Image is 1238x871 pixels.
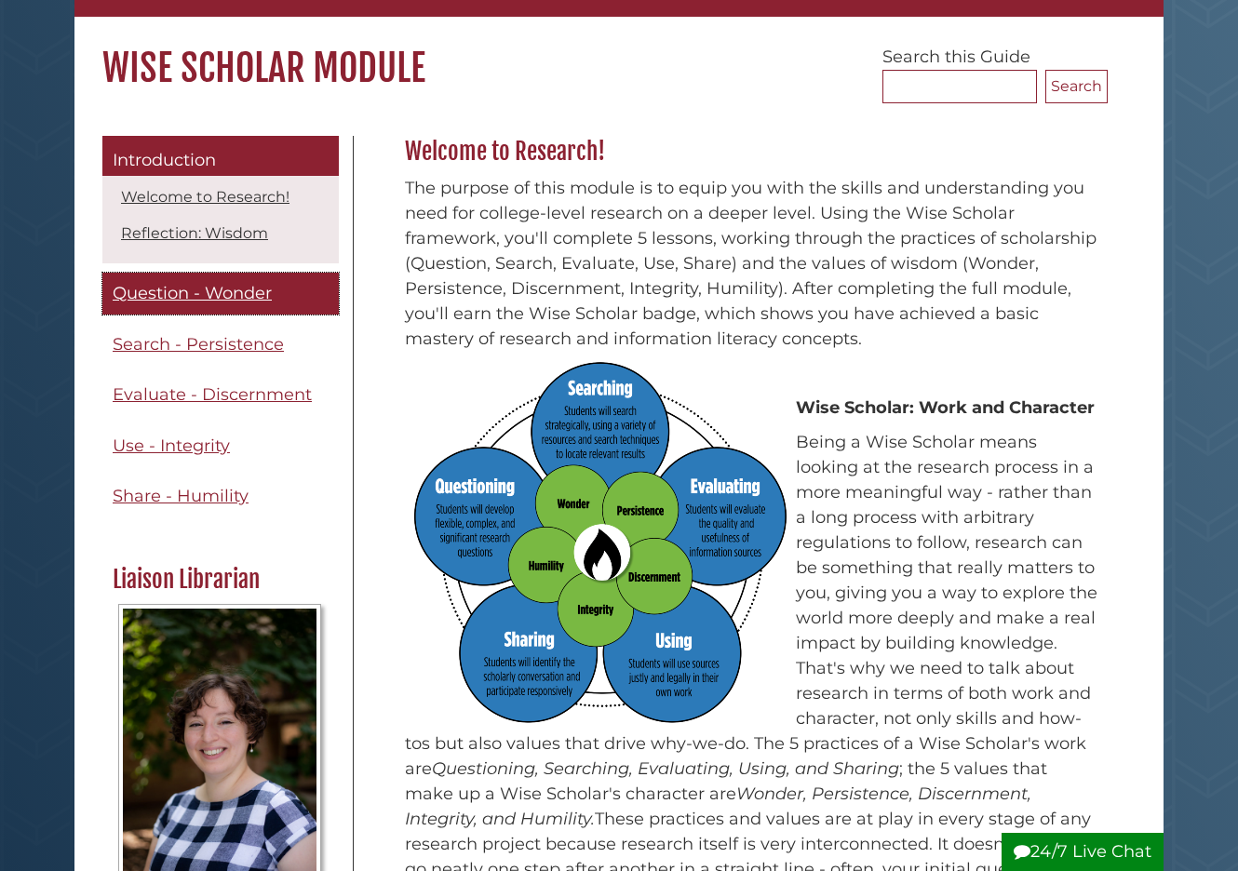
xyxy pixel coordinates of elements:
a: Share - Humility [102,476,339,517]
a: Use - Integrity [102,425,339,467]
em: Wonder, Persistence, Discernment, Integrity, and Humility. [405,784,1031,829]
h2: Liaison Librarian [103,565,336,595]
a: Question - Wonder [102,273,339,315]
button: 24/7 Live Chat [1002,833,1164,871]
strong: Wise Scholar: Work and Character [796,397,1095,418]
h2: Welcome to Research! [396,137,1108,167]
em: Questioning, Searching, Evaluating, Using, and Sharing [432,758,899,779]
span: Share - Humility [113,486,249,506]
span: Evaluate - Discernment [113,384,312,405]
h1: Wise Scholar Module [74,17,1164,91]
button: Search [1045,70,1108,103]
a: Reflection: Wisdom [121,224,268,242]
a: Search - Persistence [102,324,339,366]
p: The purpose of this module is to equip you with the skills and understanding you need for college... [405,176,1098,352]
a: Evaluate - Discernment [102,374,339,416]
a: Welcome to Research! [121,188,289,206]
span: Search - Persistence [113,334,284,355]
span: Use - Integrity [113,435,230,456]
span: Question - Wonder [113,283,272,303]
span: Introduction [113,150,216,170]
a: Introduction [102,136,339,177]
